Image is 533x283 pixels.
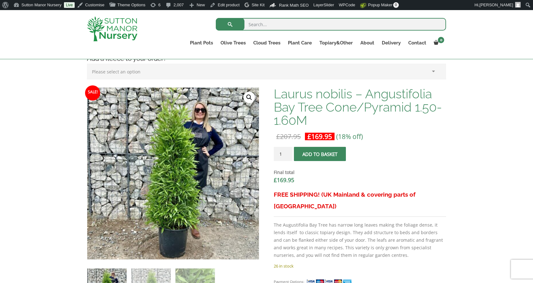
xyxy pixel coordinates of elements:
bdi: 169.95 [274,176,294,184]
span: Sale! [85,85,100,101]
a: Cloud Trees [249,38,284,47]
img: logo [87,16,137,41]
a: 0 [430,38,446,47]
a: About [357,38,378,47]
bdi: 207.95 [276,132,301,141]
span: £ [274,176,277,184]
a: Olive Trees [217,38,249,47]
button: Add to basket [294,147,346,161]
a: Plant Pots [186,38,217,47]
input: Product quantity [274,147,293,161]
span: £ [276,132,280,141]
a: View full-screen image gallery [244,92,255,103]
a: Topiary&Other [316,38,357,47]
dt: Final total [274,169,446,176]
p: 26 in stock [274,262,446,270]
span: [PERSON_NAME] [479,3,513,7]
a: Delivery [378,38,404,47]
span: Site Kit [252,3,265,7]
a: Contact [404,38,430,47]
h1: Laurus nobilis – Angustifolia Bay Tree Cone/Pyramid 1.50-1.60M [274,87,446,127]
h3: FREE SHIPPING! (UK Mainland & covering parts of [GEOGRAPHIC_DATA]) [274,189,446,212]
span: (18% off) [336,132,363,141]
input: Search... [216,18,446,31]
bdi: 169.95 [307,132,332,141]
a: Plant Care [284,38,316,47]
a: Live [64,2,75,8]
span: £ [307,132,311,141]
span: Rank Math SEO [279,3,309,8]
span: 0 [393,2,399,8]
span: 0 [438,37,444,43]
p: The Augustifolia Bay Tree has narrow long leaves making the foliage dense, it lends itself to cla... [274,221,446,259]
